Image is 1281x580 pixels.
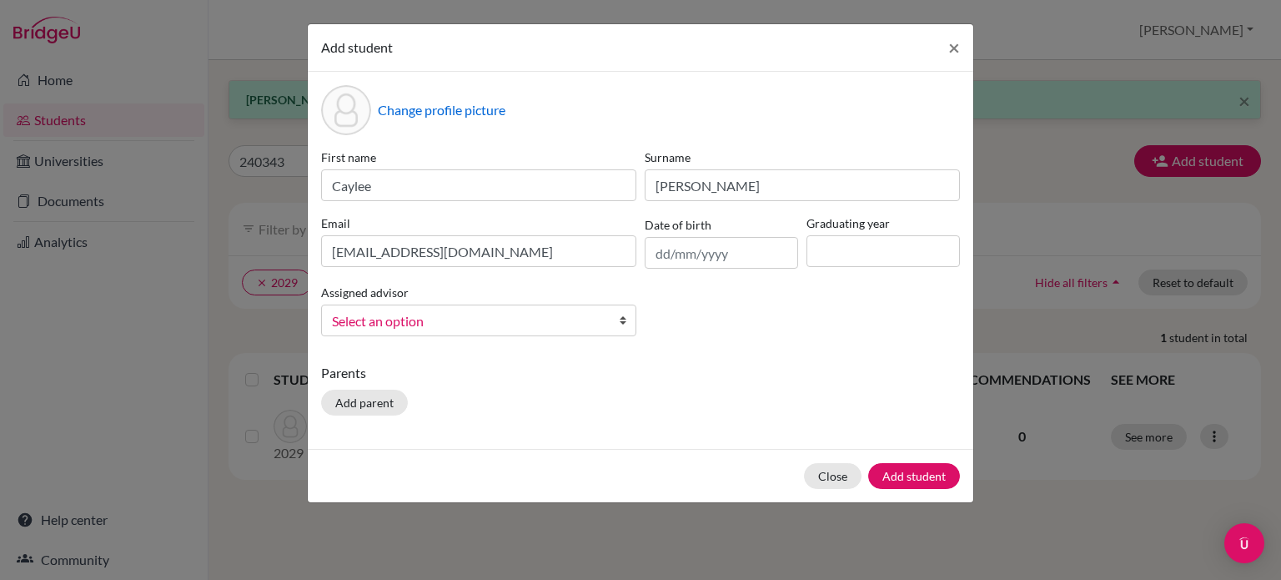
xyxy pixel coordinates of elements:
[1224,523,1264,563] div: Open Intercom Messenger
[935,24,973,71] button: Close
[804,463,862,489] button: Close
[645,237,798,269] input: dd/mm/yyyy
[806,214,960,232] label: Graduating year
[321,284,409,301] label: Assigned advisor
[321,363,960,383] p: Parents
[645,216,711,234] label: Date of birth
[332,310,604,332] span: Select an option
[321,39,393,55] span: Add student
[321,149,636,166] label: First name
[321,85,371,135] div: Profile picture
[868,463,960,489] button: Add student
[645,149,960,166] label: Surname
[321,390,408,416] button: Add parent
[321,214,636,232] label: Email
[948,35,960,59] span: ×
